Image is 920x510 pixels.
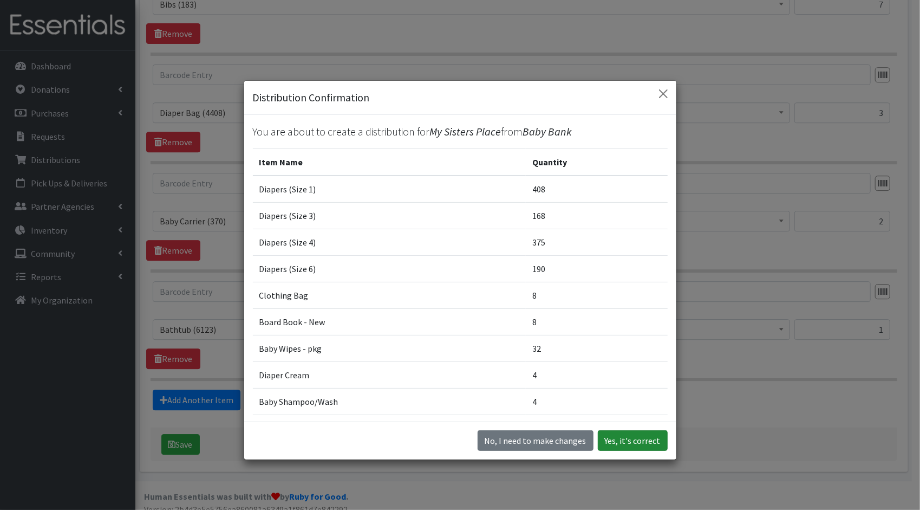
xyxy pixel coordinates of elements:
[4,172,131,194] a: Pick Ups & Deliveries
[4,55,131,77] a: Dashboard
[153,173,871,193] input: Barcode Entry
[153,64,871,85] input: Barcode Entry
[518,196,530,209] label: OR
[4,289,131,311] a: My Organization
[31,108,69,119] p: Purchases
[31,84,70,95] p: Donations
[31,201,94,212] p: Partner Agencies
[4,79,131,100] a: Donations
[161,434,200,455] button: Save
[160,322,783,337] span: Bathtub (6123)
[4,7,131,43] img: HumanEssentials
[146,348,200,369] a: Remove
[4,102,131,124] a: Purchases
[160,214,783,229] span: Baby Carrier (370)
[153,281,871,302] input: Barcode Entry
[153,319,790,340] span: Bathtub (6123)
[146,23,200,44] a: Remove
[160,105,783,120] span: Diaper Bag (4408)
[31,272,61,282] p: Reports
[31,225,67,236] p: Inventory
[31,154,80,165] p: Distributions
[31,248,75,259] p: Community
[31,61,71,72] p: Dashboard
[518,87,530,100] label: OR
[794,102,890,123] input: Quantity
[31,178,107,189] p: Pick Ups & Deliveries
[146,132,200,152] a: Remove
[144,491,348,502] strong: Human Essentials was built with by .
[4,266,131,288] a: Reports
[4,149,131,171] a: Distributions
[4,243,131,264] a: Community
[794,319,890,340] input: Quantity
[153,390,240,410] a: Add Another Item
[153,211,790,231] span: Baby Carrier (370)
[4,220,131,241] a: Inventory
[31,295,93,306] p: My Organization
[289,491,346,502] a: Ruby for Good
[794,211,890,231] input: Quantity
[4,126,131,147] a: Requests
[31,131,65,142] p: Requests
[4,196,131,217] a: Partner Agencies
[153,102,790,123] span: Diaper Bag (4408)
[518,304,530,317] label: OR
[146,240,200,261] a: Remove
